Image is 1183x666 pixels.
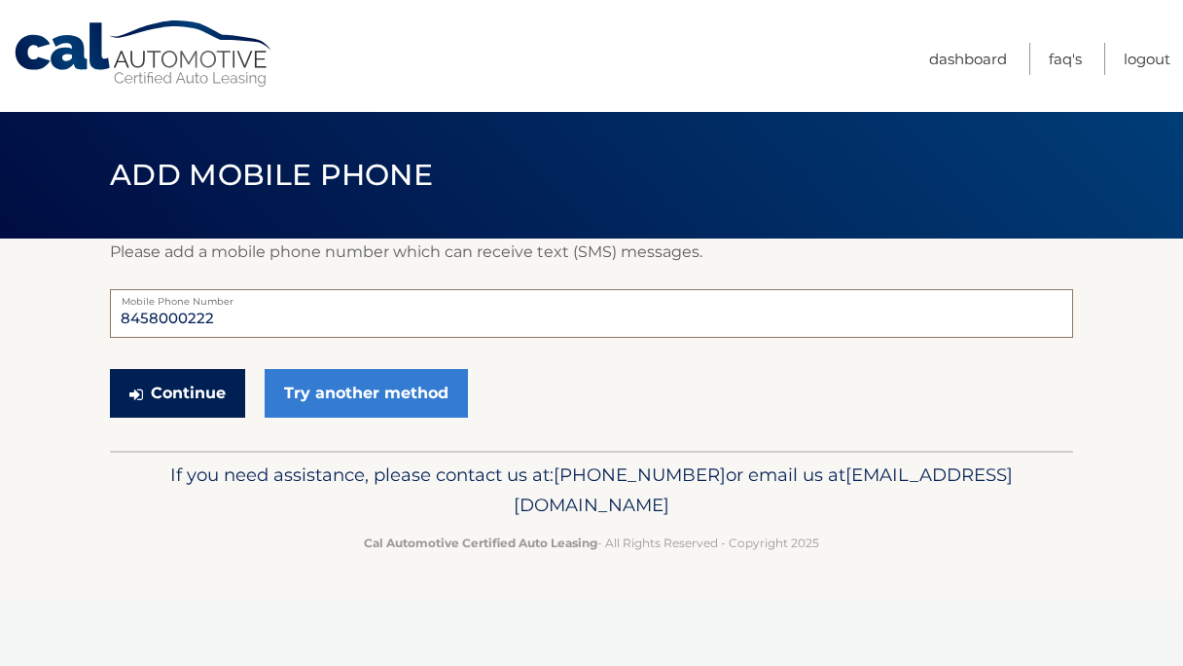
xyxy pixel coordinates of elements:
span: Add Mobile Phone [110,157,433,193]
a: FAQ's [1049,43,1082,75]
a: Try another method [265,369,468,418]
p: If you need assistance, please contact us at: or email us at [123,460,1060,522]
p: - All Rights Reserved - Copyright 2025 [123,533,1060,553]
a: Dashboard [929,43,1007,75]
strong: Cal Automotive Certified Auto Leasing [364,536,597,550]
p: Please add a mobile phone number which can receive text (SMS) messages. [110,239,1073,266]
label: Mobile Phone Number [110,289,1073,305]
input: Mobile Phone Number [110,289,1073,338]
span: [PHONE_NUMBER] [554,463,726,486]
a: Logout [1124,43,1170,75]
button: Continue [110,369,245,418]
a: Cal Automotive [13,19,275,89]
